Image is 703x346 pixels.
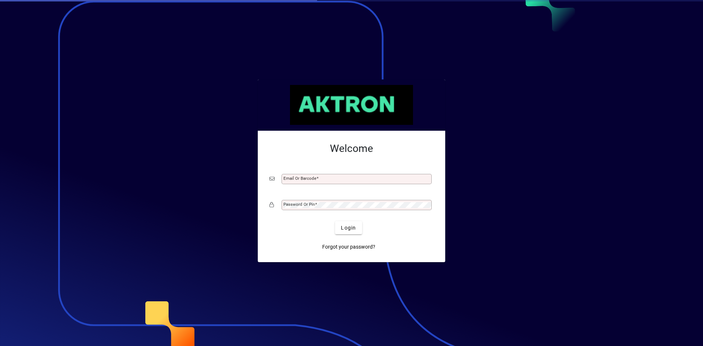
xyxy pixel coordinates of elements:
a: Forgot your password? [319,240,378,253]
button: Login [335,221,362,234]
span: Forgot your password? [322,243,375,251]
mat-label: Email or Barcode [283,176,316,181]
mat-label: Password or Pin [283,202,315,207]
span: Login [341,224,356,232]
h2: Welcome [269,142,434,155]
